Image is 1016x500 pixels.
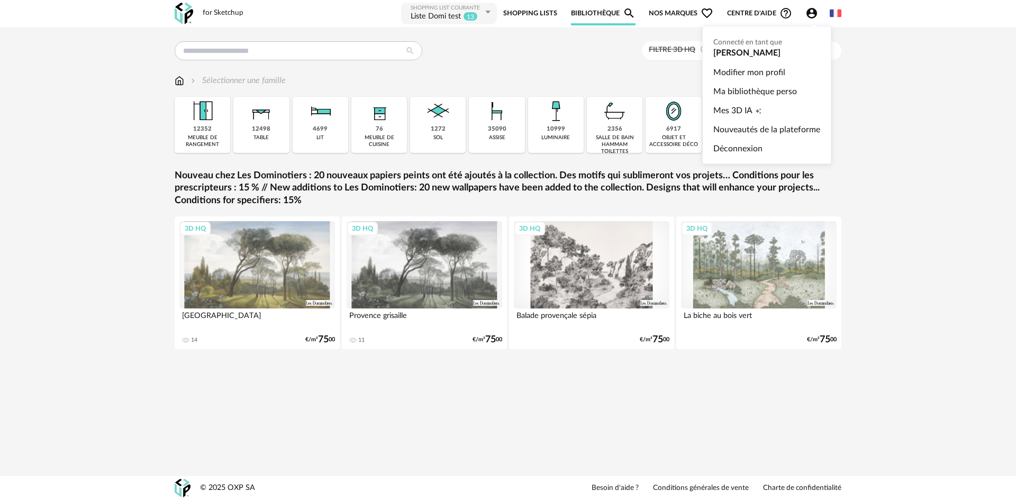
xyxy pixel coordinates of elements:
[355,134,404,148] div: meuble de cuisine
[313,125,328,133] div: 4699
[607,125,622,133] div: 2356
[376,125,383,133] div: 76
[713,120,820,139] a: Nouveautés de la plateforme
[653,484,749,493] a: Conditions générales de vente
[188,97,217,125] img: Meuble%20de%20rangement.png
[590,134,639,155] div: salle de bain hammam toilettes
[306,97,334,125] img: Literie.png
[433,134,443,141] div: sol
[509,216,674,349] a: 3D HQ Balade provençale sépia €/m²7500
[189,75,286,87] div: Sélectionner une famille
[514,308,669,330] div: Balade provençale sépia
[175,75,184,87] img: svg+xml;base64,PHN2ZyB3aWR0aD0iMTYiIGhlaWdodD0iMTciIHZpZXdCb3g9IjAgMCAxNiAxNyIgZmlsbD0ibm9uZSIgeG...
[485,336,496,343] span: 75
[191,337,197,344] div: 14
[713,101,752,120] span: Mes 3D IA
[175,3,193,24] img: OXP
[305,336,335,343] div: €/m² 00
[571,2,636,25] a: BibliothèqueMagnify icon
[807,336,837,343] div: €/m² 00
[178,134,227,148] div: meuble de rangement
[649,46,695,53] span: Filtre 3D HQ
[713,101,820,120] a: Mes 3D IACreation icon
[676,216,841,349] a: 3D HQ La biche au bois vert €/m²7500
[820,336,830,343] span: 75
[779,7,792,20] span: Help Circle Outline icon
[659,97,688,125] img: Miroir.png
[175,216,340,349] a: 3D HQ [GEOGRAPHIC_DATA] 14 €/m²7500
[175,170,841,207] a: Nouveau chez Les Dominotiers : 20 nouveaux papiers peints ont été ajoutés à la collection. Des mo...
[805,7,823,20] span: Account Circle icon
[347,222,378,235] div: 3D HQ
[547,125,565,133] div: 10999
[541,134,570,141] div: luminaire
[805,7,818,20] span: Account Circle icon
[358,337,365,344] div: 11
[652,336,663,343] span: 75
[318,336,329,343] span: 75
[365,97,394,125] img: Rangement.png
[253,134,269,141] div: table
[681,308,837,330] div: La biche au bois vert
[601,97,629,125] img: Salle%20de%20bain.png
[623,7,636,20] span: Magnify icon
[713,63,820,82] a: Modifier mon profil
[682,222,712,235] div: 3D HQ
[411,5,483,12] div: Shopping List courante
[463,12,478,21] sup: 13
[514,222,545,235] div: 3D HQ
[179,308,335,330] div: [GEOGRAPHIC_DATA]
[180,222,211,235] div: 3D HQ
[649,134,698,148] div: objet et accessoire déco
[189,75,197,87] img: svg+xml;base64,PHN2ZyB3aWR0aD0iMTYiIGhlaWdodD0iMTYiIHZpZXdCb3g9IjAgMCAxNiAxNiIgZmlsbD0ibm9uZSIgeG...
[649,2,713,25] span: Nos marques
[473,336,502,343] div: €/m² 00
[763,484,841,493] a: Charte de confidentialité
[701,7,713,20] span: Heart Outline icon
[424,97,452,125] img: Sol.png
[247,97,276,125] img: Table.png
[431,125,446,133] div: 1272
[193,125,212,133] div: 12352
[488,125,506,133] div: 35090
[830,7,841,19] img: fr
[347,308,502,330] div: Provence grisaille
[200,483,255,493] div: © 2025 OXP SA
[483,97,511,125] img: Assise.png
[713,139,820,158] a: Déconnexion
[666,125,681,133] div: 6917
[175,479,190,497] img: OXP
[541,97,570,125] img: Luminaire.png
[203,8,243,18] div: for Sketchup
[727,7,792,20] span: Centre d'aideHelp Circle Outline icon
[640,336,669,343] div: €/m² 00
[489,134,505,141] div: assise
[713,82,820,101] a: Ma bibliothèque perso
[411,12,461,22] div: Liste Domi test
[342,216,507,349] a: 3D HQ Provence grisaille 11 €/m²7500
[252,125,270,133] div: 12498
[755,101,761,120] span: Creation icon
[503,2,557,25] a: Shopping Lists
[592,484,639,493] a: Besoin d'aide ?
[316,134,324,141] div: lit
